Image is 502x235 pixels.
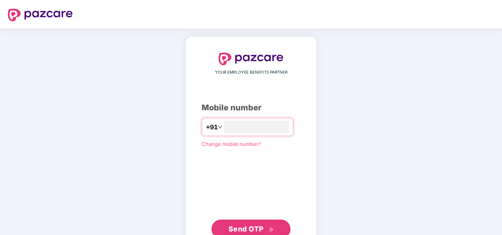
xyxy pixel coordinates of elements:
span: double-right [269,227,274,232]
img: logo [8,9,73,21]
span: down [218,125,223,129]
a: Change mobile number? [202,141,261,147]
span: Send OTP [228,225,264,233]
span: +91 [206,122,218,132]
div: Mobile number [202,102,300,114]
img: logo [219,53,283,65]
span: YOUR EMPLOYEE BENEFITS PARTNER [215,69,287,76]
